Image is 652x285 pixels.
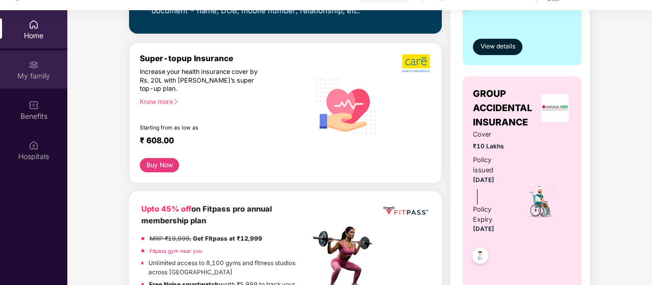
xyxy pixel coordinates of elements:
div: Policy issued [473,155,510,175]
del: MRP ₹19,999, [149,235,191,242]
img: svg+xml;base64,PHN2ZyB4bWxucz0iaHR0cDovL3d3dy53My5vcmcvMjAwMC9zdmciIHhtbG5zOnhsaW5rPSJodHRwOi8vd3... [310,69,383,143]
button: Buy Now [140,158,179,172]
img: svg+xml;base64,PHN2ZyB4bWxucz0iaHR0cDovL3d3dy53My5vcmcvMjAwMC9zdmciIHdpZHRoPSI0OC45NDMiIGhlaWdodD... [468,245,493,270]
span: Cover [473,129,510,140]
div: Super-topup Insurance [140,54,310,63]
img: svg+xml;base64,PHN2ZyBpZD0iSG9tZSIgeG1sbnM9Imh0dHA6Ly93d3cudzMub3JnLzIwMDAvc3ZnIiB3aWR0aD0iMjAiIG... [29,19,39,30]
a: Fitpass gym near you [149,248,202,254]
div: Know more [140,98,304,105]
b: on Fitpass pro annual membership plan [141,204,272,225]
div: Starting from as low as [140,124,266,132]
div: ₹ 608.00 [140,136,299,148]
p: Unlimited access to 8,100 gyms and fitness studios across [GEOGRAPHIC_DATA] [148,258,310,277]
button: View details [473,39,522,55]
span: View details [481,42,515,51]
span: ₹10 Lakhs [473,142,510,151]
img: insurerLogo [541,94,569,122]
img: fppp.png [382,203,430,218]
span: right [173,99,179,105]
span: [DATE] [473,176,494,184]
img: b5dec4f62d2307b9de63beb79f102df3.png [402,54,431,73]
img: svg+xml;base64,PHN2ZyB3aWR0aD0iMjAiIGhlaWdodD0iMjAiIHZpZXdCb3g9IjAgMCAyMCAyMCIgZmlsbD0ibm9uZSIgeG... [29,60,39,70]
div: Increase your health insurance cover by Rs. 20L with [PERSON_NAME]’s super top-up plan. [140,68,266,93]
span: [DATE] [473,225,494,232]
img: svg+xml;base64,PHN2ZyBpZD0iSG9zcGl0YWxzIiB4bWxucz0iaHR0cDovL3d3dy53My5vcmcvMjAwMC9zdmciIHdpZHRoPS... [29,140,39,150]
strong: Get Fitpass at ₹12,999 [193,235,262,242]
span: GROUP ACCIDENTAL INSURANCE [473,87,539,130]
img: icon [523,184,559,219]
b: Upto 45% off [141,204,191,214]
div: Policy Expiry [473,204,510,225]
img: svg+xml;base64,PHN2ZyBpZD0iQmVuZWZpdHMiIHhtbG5zPSJodHRwOi8vd3d3LnczLm9yZy8yMDAwL3N2ZyIgd2lkdGg9Ij... [29,100,39,110]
